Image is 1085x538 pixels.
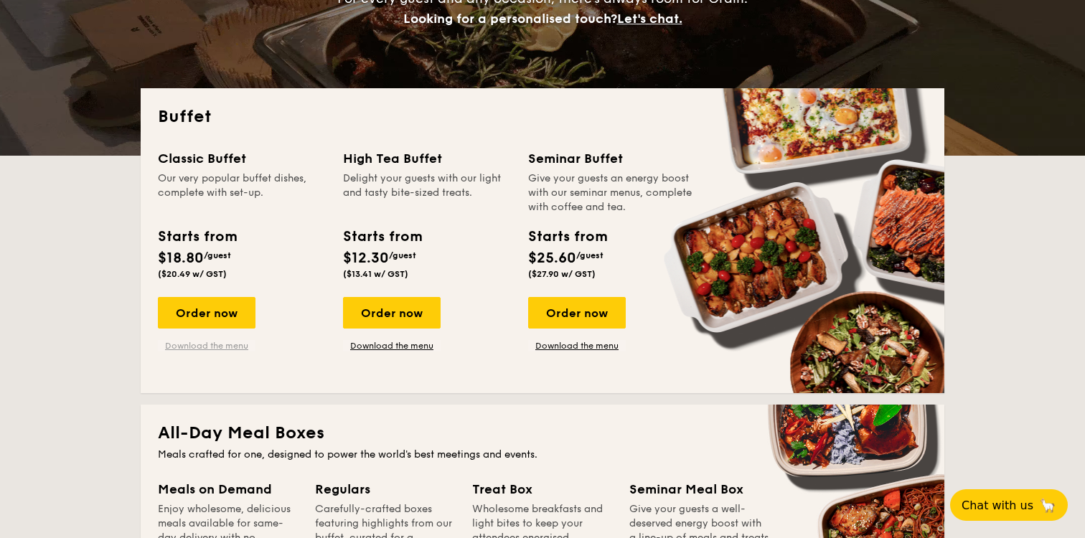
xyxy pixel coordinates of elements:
span: 🦙 [1039,497,1056,514]
span: ($13.41 w/ GST) [343,269,408,279]
div: Starts from [158,226,236,247]
div: Seminar Meal Box [629,479,769,499]
div: High Tea Buffet [343,148,511,169]
a: Download the menu [343,340,441,351]
span: $25.60 [528,250,576,267]
div: Regulars [315,479,455,499]
h2: Buffet [158,105,927,128]
span: /guest [389,250,416,260]
a: Download the menu [528,340,626,351]
div: Starts from [343,226,421,247]
span: Looking for a personalised touch? [403,11,617,27]
button: Chat with us🦙 [950,489,1068,521]
div: Order now [528,297,626,329]
div: Treat Box [472,479,612,499]
div: Give your guests an energy boost with our seminar menus, complete with coffee and tea. [528,171,696,214]
div: Meals crafted for one, designed to power the world's best meetings and events. [158,448,927,462]
span: $18.80 [158,250,204,267]
a: Download the menu [158,340,255,351]
div: Order now [343,297,441,329]
span: Let's chat. [617,11,682,27]
span: Chat with us [962,499,1033,512]
div: Starts from [528,226,606,247]
span: ($20.49 w/ GST) [158,269,227,279]
span: /guest [576,250,603,260]
span: ($27.90 w/ GST) [528,269,596,279]
span: $12.30 [343,250,389,267]
div: Meals on Demand [158,479,298,499]
div: Our very popular buffet dishes, complete with set-up. [158,171,326,214]
div: Order now [158,297,255,329]
div: Delight your guests with our light and tasty bite-sized treats. [343,171,511,214]
div: Seminar Buffet [528,148,696,169]
span: /guest [204,250,231,260]
h2: All-Day Meal Boxes [158,422,927,445]
div: Classic Buffet [158,148,326,169]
